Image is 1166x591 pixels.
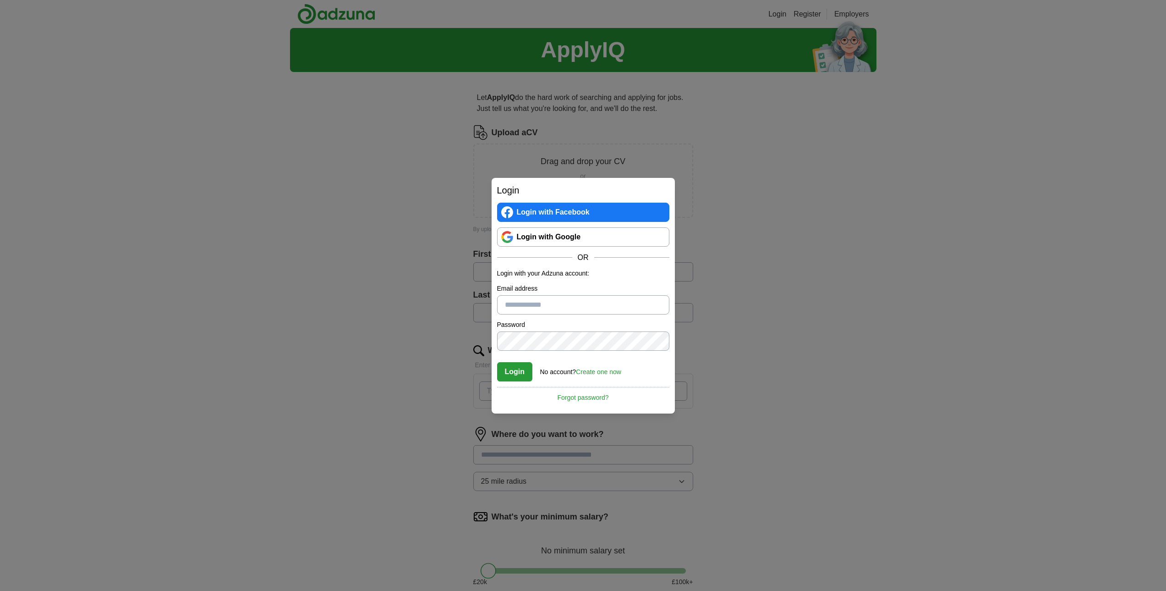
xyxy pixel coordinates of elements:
a: Login with Facebook [497,203,669,222]
label: Email address [497,284,669,293]
h2: Login [497,183,669,197]
p: Login with your Adzuna account: [497,269,669,278]
div: No account? [540,362,621,377]
button: Login [497,362,533,381]
a: Login with Google [497,227,669,247]
label: Password [497,320,669,330]
span: OR [572,252,594,263]
a: Create one now [576,368,621,376]
a: Forgot password? [497,387,669,403]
